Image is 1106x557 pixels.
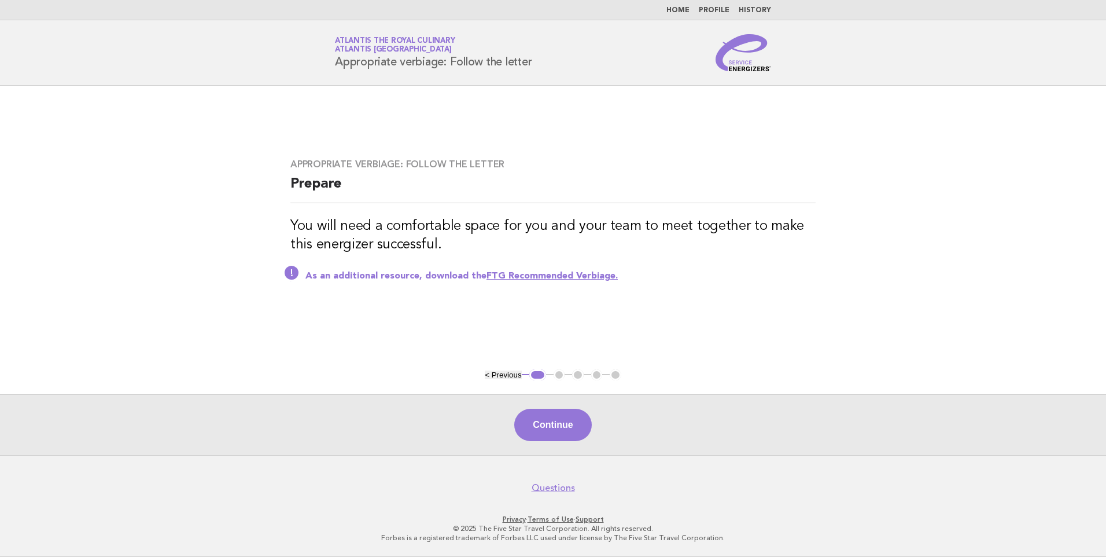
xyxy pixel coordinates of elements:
h1: Appropriate verbiage: Follow the letter [335,38,532,68]
p: © 2025 The Five Star Travel Corporation. All rights reserved. [199,524,907,533]
button: 1 [529,369,546,381]
a: Home [666,7,690,14]
a: Atlantis the Royal CulinaryAtlantis [GEOGRAPHIC_DATA] [335,37,455,53]
p: As an additional resource, download the [305,270,816,282]
a: Support [576,515,604,523]
a: FTG Recommended Verbiage. [486,272,618,281]
button: < Previous [485,371,521,379]
a: Privacy [503,515,526,523]
p: Forbes is a registered trademark of Forbes LLC used under license by The Five Star Travel Corpora... [199,533,907,543]
h3: Appropriate verbiage: Follow the letter [290,159,816,170]
a: Questions [532,482,575,494]
button: Continue [514,409,591,441]
span: Atlantis [GEOGRAPHIC_DATA] [335,46,452,54]
p: · · [199,515,907,524]
h2: Prepare [290,175,816,203]
h3: You will need a comfortable space for you and your team to meet together to make this energizer s... [290,217,816,254]
a: History [739,7,771,14]
a: Profile [699,7,729,14]
a: Terms of Use [528,515,574,523]
img: Service Energizers [716,34,771,71]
